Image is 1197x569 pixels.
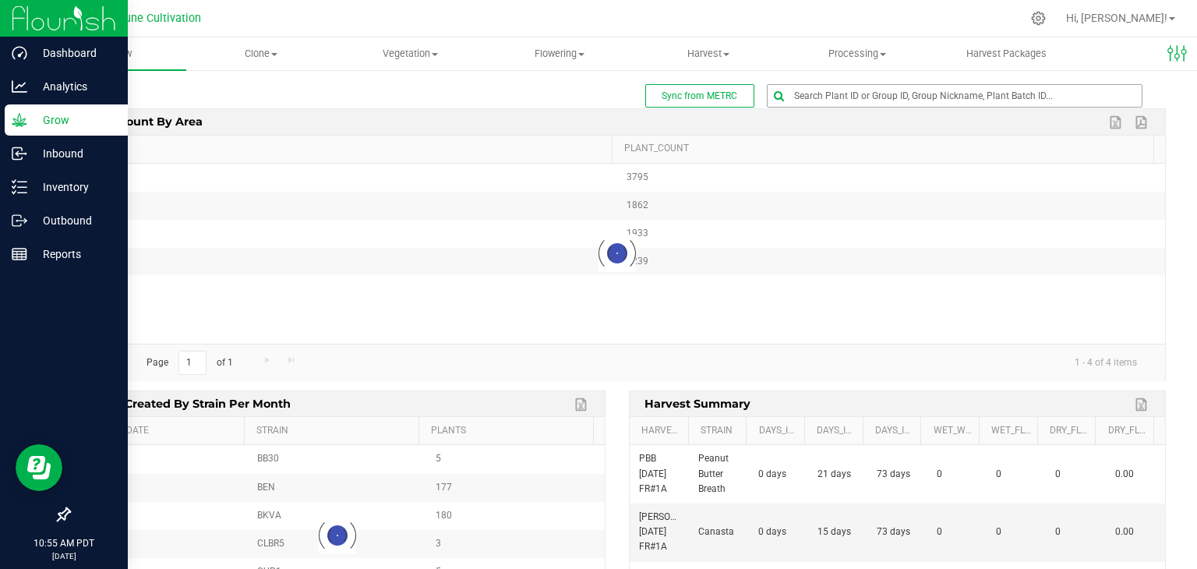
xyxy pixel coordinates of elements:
[927,445,987,504] td: 0
[689,504,748,562] td: Canasta
[1108,425,1148,437] a: Dry_Flower_by_Plant
[749,504,808,562] td: 0 days
[12,213,27,228] inline-svg: Outbound
[817,425,856,437] a: Days_in_Vegetation
[630,504,689,562] td: [PERSON_NAME] [DATE] FR#1A
[1106,445,1165,504] td: 0.00
[1029,11,1048,26] div: Manage settings
[808,445,867,504] td: 21 days
[27,178,121,196] p: Inventory
[987,504,1046,562] td: 0
[12,45,27,61] inline-svg: Dashboard
[1046,445,1105,504] td: 0
[12,112,27,128] inline-svg: Grow
[867,504,927,562] td: 73 days
[16,444,62,491] iframe: Resource center
[337,47,484,61] span: Vegetation
[186,37,335,70] a: Clone
[867,445,927,504] td: 73 days
[12,146,27,161] inline-svg: Inbound
[336,37,485,70] a: Vegetation
[1105,112,1128,133] a: Export to Excel
[1062,351,1149,374] span: 1 - 4 of 4 items
[759,425,799,437] a: Days_in_Cloning
[12,179,27,195] inline-svg: Inventory
[81,425,238,437] a: Planted_Date
[81,143,606,155] a: Area
[808,504,867,562] td: 15 days
[27,77,121,96] p: Analytics
[12,79,27,94] inline-svg: Analytics
[12,246,27,262] inline-svg: Reports
[1106,504,1165,562] td: 0.00
[689,445,748,504] td: Peanut Butter Breath
[987,445,1046,504] td: 0
[749,445,808,504] td: 0 days
[7,550,121,562] p: [DATE]
[27,111,121,129] p: Grow
[945,47,1068,61] span: Harvest Packages
[624,143,1148,155] a: Plant_Count
[634,37,782,70] a: Harvest
[187,47,334,61] span: Clone
[932,37,1081,70] a: Harvest Packages
[27,211,121,230] p: Outbound
[485,37,634,70] a: Flowering
[1046,504,1105,562] td: 0
[256,425,412,437] a: Strain
[80,109,207,133] span: Plant count by area
[1131,112,1154,133] a: Export to PDF
[27,245,121,263] p: Reports
[570,394,594,415] a: Export to Excel
[486,47,633,61] span: Flowering
[1050,425,1089,437] a: Dry_Flower_Weight
[768,85,1142,107] input: Search Plant ID or Group ID, Group Nickname, Plant Batch ID...
[630,445,689,504] td: PBB [DATE] FR#1A
[784,47,931,61] span: Processing
[1066,12,1167,24] span: Hi, [PERSON_NAME]!
[875,425,915,437] a: Days_in_Flowering
[7,536,121,550] p: 10:55 AM PDT
[641,425,682,437] a: Harvest
[634,47,782,61] span: Harvest
[118,12,201,25] span: Dune Cultivation
[783,37,932,70] a: Processing
[27,144,121,163] p: Inbound
[431,425,587,437] a: Plants
[701,425,740,437] a: Strain
[662,90,737,101] span: Sync from METRC
[641,391,755,415] span: Harvest Summary
[934,425,973,437] a: Wet_Whole_Weight
[80,391,295,415] span: Plants created by strain per month
[927,504,987,562] td: 0
[133,351,245,375] span: Page of 1
[178,351,207,375] input: 1
[991,425,1031,437] a: Wet_Flower_Weight
[645,84,754,108] button: Sync from METRC
[1131,394,1154,415] a: Export to Excel
[27,44,121,62] p: Dashboard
